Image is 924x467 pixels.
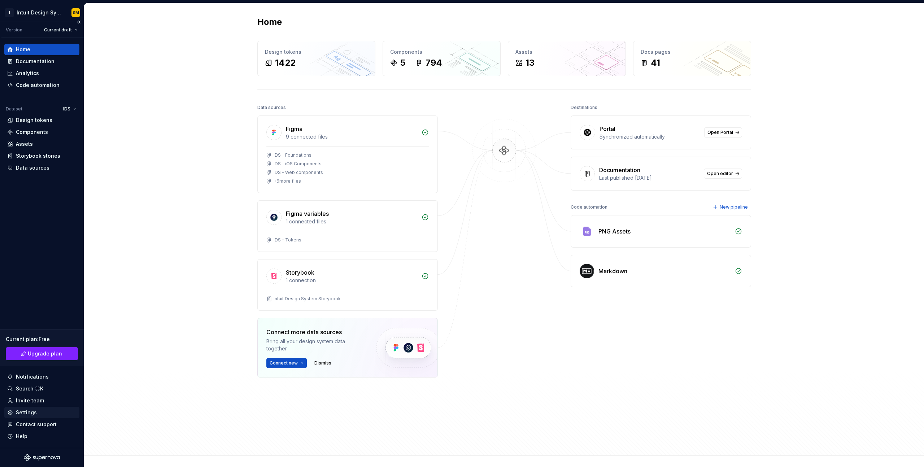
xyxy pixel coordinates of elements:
div: Figma [286,125,302,133]
a: Docs pages41 [633,41,751,76]
a: Analytics [4,67,79,79]
div: I [5,8,14,17]
span: Current draft [44,27,72,33]
a: Open Portal [704,127,742,138]
div: Last published [DATE] [599,174,699,182]
div: IDS - Web components [274,170,323,175]
div: Dataset [6,106,22,112]
div: Destinations [571,102,597,113]
button: Upgrade plan [6,347,78,360]
div: Markdown [598,267,627,275]
a: Storybook stories [4,150,79,162]
a: Figma9 connected filesIDS - FoundationsIDS - iOS ComponentsIDS - Web components+6more files [257,115,438,193]
button: IDS [60,104,79,114]
span: IDS [63,106,70,112]
div: Storybook stories [16,152,60,160]
span: Upgrade plan [28,350,62,357]
div: Settings [16,409,37,416]
div: Intuit Design System Storybook [274,296,341,302]
a: Assets13 [508,41,626,76]
div: Version [6,27,22,33]
div: 41 [651,57,660,69]
h2: Home [257,16,282,28]
div: SM [73,10,79,16]
a: Storybook1 connectionIntuit Design System Storybook [257,259,438,311]
div: Documentation [599,166,640,174]
a: Design tokens1422 [257,41,375,76]
div: Storybook [286,268,314,277]
button: Notifications [4,371,79,383]
button: New pipeline [711,202,751,212]
div: Assets [515,48,618,56]
div: 794 [426,57,442,69]
button: Contact support [4,419,79,430]
a: Home [4,44,79,55]
a: Open editor [704,169,742,179]
span: Dismiss [314,360,331,366]
div: IDS - Tokens [274,237,301,243]
div: Invite team [16,397,44,404]
div: Data sources [257,102,286,113]
div: Components [16,128,48,136]
a: Assets [4,138,79,150]
div: IDS - iOS Components [274,161,322,167]
a: Settings [4,407,79,418]
div: Intuit Design System [17,9,63,16]
div: 13 [526,57,535,69]
div: Contact support [16,421,57,428]
div: Figma variables [286,209,329,218]
div: Notifications [16,373,49,380]
div: Documentation [16,58,55,65]
span: Open editor [707,171,733,176]
div: Docs pages [641,48,744,56]
div: Code automation [16,82,60,89]
div: Data sources [16,164,49,171]
div: 1 connection [286,277,417,284]
div: 5 [400,57,405,69]
button: Help [4,431,79,442]
a: Components [4,126,79,138]
button: Collapse sidebar [74,17,84,27]
button: Current draft [41,25,81,35]
div: Home [16,46,30,53]
div: Code automation [571,202,607,212]
div: Help [16,433,27,440]
div: Analytics [16,70,39,77]
div: + 6 more files [274,178,301,184]
a: Documentation [4,56,79,67]
span: Connect new [270,360,298,366]
div: Connect more data sources [266,328,364,336]
span: Open Portal [707,130,733,135]
div: 9 connected files [286,133,417,140]
a: Invite team [4,395,79,406]
div: Assets [16,140,33,148]
span: New pipeline [720,204,748,210]
a: Code automation [4,79,79,91]
a: Components5794 [383,41,501,76]
button: Search ⌘K [4,383,79,394]
div: Design tokens [16,117,52,124]
div: 1422 [275,57,296,69]
a: Figma variables1 connected filesIDS - Tokens [257,200,438,252]
div: Components [390,48,493,56]
button: Connect new [266,358,307,368]
div: Search ⌘K [16,385,43,392]
a: Design tokens [4,114,79,126]
div: PNG Assets [598,227,631,236]
a: Data sources [4,162,79,174]
div: Synchronized automatically [600,133,700,140]
div: 1 connected files [286,218,417,225]
div: Current plan : Free [6,336,78,343]
div: Bring all your design system data together. [266,338,364,352]
svg: Supernova Logo [24,454,60,461]
button: Dismiss [311,358,335,368]
button: IIntuit Design SystemSM [1,5,82,20]
div: Design tokens [265,48,368,56]
div: Portal [600,125,615,133]
div: IDS - Foundations [274,152,311,158]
